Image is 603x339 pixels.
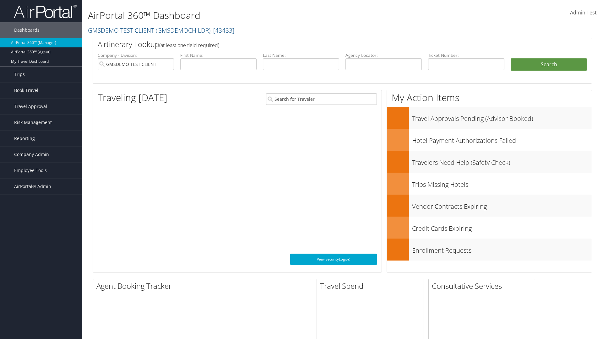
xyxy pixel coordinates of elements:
h3: Travelers Need Help (Safety Check) [412,155,592,167]
h2: Airtinerary Lookup [98,39,546,50]
span: (at least one field required) [159,42,219,49]
span: Employee Tools [14,163,47,178]
h3: Trips Missing Hotels [412,177,592,189]
a: Trips Missing Hotels [387,173,592,195]
a: Travelers Need Help (Safety Check) [387,151,592,173]
label: Company - Division: [98,52,174,58]
h3: Credit Cards Expiring [412,221,592,233]
h2: Travel Spend [320,281,423,291]
h1: AirPortal 360™ Dashboard [88,9,427,22]
span: AirPortal® Admin [14,179,51,194]
span: Risk Management [14,115,52,130]
a: Admin Test [570,3,597,23]
a: View SecurityLogic® [290,254,377,265]
span: , [ 43433 ] [210,26,234,35]
span: Trips [14,67,25,82]
span: Reporting [14,131,35,146]
a: Enrollment Requests [387,239,592,261]
a: Credit Cards Expiring [387,217,592,239]
input: Search for Traveler [266,93,377,105]
h3: Hotel Payment Authorizations Failed [412,133,592,145]
h1: My Action Items [387,91,592,104]
img: airportal-logo.png [14,4,77,19]
h3: Travel Approvals Pending (Advisor Booked) [412,111,592,123]
h3: Enrollment Requests [412,243,592,255]
label: First Name: [180,52,257,58]
h3: Vendor Contracts Expiring [412,199,592,211]
button: Search [511,58,587,71]
h1: Traveling [DATE] [98,91,167,104]
span: Travel Approval [14,99,47,114]
h2: Agent Booking Tracker [96,281,311,291]
label: Agency Locator: [345,52,422,58]
span: Company Admin [14,147,49,162]
label: Last Name: [263,52,339,58]
a: GMSDEMO TEST CLIENT [88,26,234,35]
h2: Consultative Services [432,281,535,291]
span: ( GMSDEMOCHILDR ) [156,26,210,35]
span: Admin Test [570,9,597,16]
span: Book Travel [14,83,38,98]
a: Hotel Payment Authorizations Failed [387,129,592,151]
a: Vendor Contracts Expiring [387,195,592,217]
a: Travel Approvals Pending (Advisor Booked) [387,107,592,129]
label: Ticket Number: [428,52,504,58]
span: Dashboards [14,22,40,38]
